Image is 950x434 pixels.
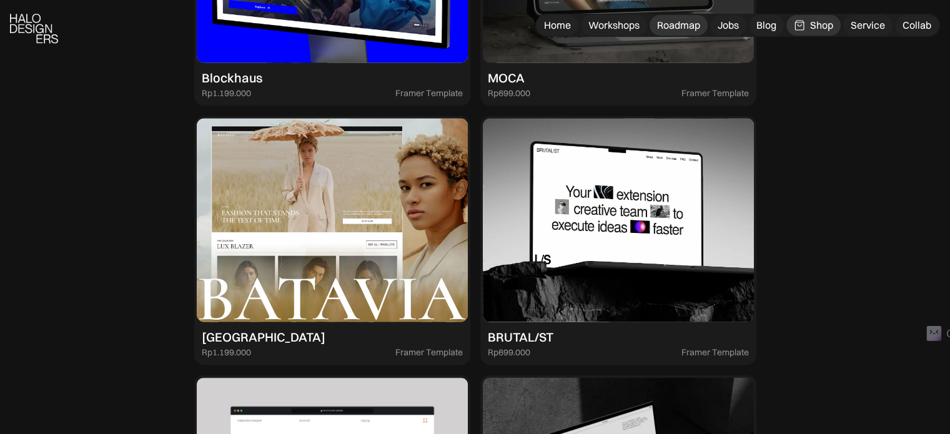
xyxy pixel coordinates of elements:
a: Blog [749,15,784,36]
a: Roadmap [650,15,708,36]
a: Workshops [581,15,647,36]
a: Home [537,15,578,36]
div: [GEOGRAPHIC_DATA] [202,330,325,345]
div: MOCA [488,71,525,86]
div: Framer Template [395,88,463,99]
div: Roadmap [657,19,700,32]
div: Collab [903,19,931,32]
div: Rp699.000 [488,347,530,358]
div: BRUTAL/ST [488,330,553,345]
a: Shop [786,15,841,36]
a: [GEOGRAPHIC_DATA]Rp1.199.000Framer Template [194,116,470,365]
div: Blog [756,19,776,32]
div: Workshops [588,19,640,32]
div: Rp699.000 [488,88,530,99]
div: Framer Template [681,88,749,99]
div: Framer Template [681,347,749,358]
div: Blockhaus [202,71,262,86]
div: Home [544,19,571,32]
div: Shop [810,19,833,32]
div: Service [851,19,885,32]
a: Service [843,15,893,36]
div: Rp1.199.000 [202,88,251,99]
div: Jobs [718,19,739,32]
a: BRUTAL/STRp699.000Framer Template [480,116,756,365]
a: Jobs [710,15,746,36]
div: Framer Template [395,347,463,358]
a: Collab [895,15,939,36]
div: Rp1.199.000 [202,347,251,358]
